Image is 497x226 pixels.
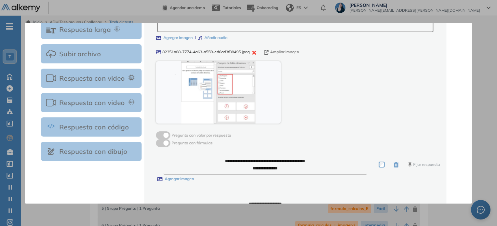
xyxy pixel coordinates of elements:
[171,140,212,145] span: Pregunta con fórmulas
[41,69,141,88] button: Respuesta con video
[156,35,193,41] label: Agregar imagen
[156,61,281,124] img: 82351a88-7774-4a63-a559-ed6ad3f88495
[41,93,141,112] button: Respuesta con video
[408,162,440,168] button: Fijar respuesta
[41,20,141,39] button: Respuesta larga
[41,44,141,63] button: Subir archivo
[156,49,249,55] div: 82351a88-7774-4a63-a559-ed6ad3f88495.jpeg
[41,117,141,137] button: Respuesta con código
[198,35,227,41] label: Añadir audio
[264,49,299,55] button: Ampliar imagen
[41,142,141,161] button: Respuesta con dibujo
[171,133,231,138] span: Pregunta con valor por respuesta
[157,176,194,182] label: Agregar imagen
